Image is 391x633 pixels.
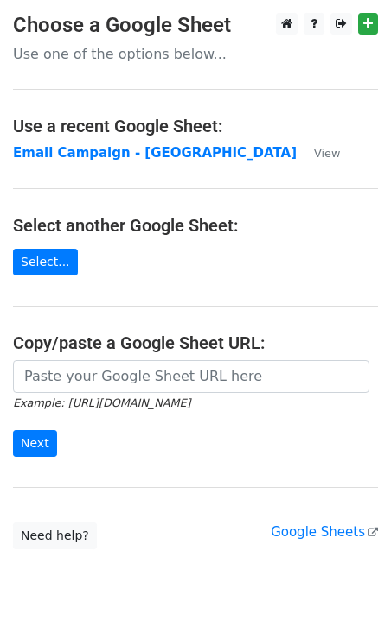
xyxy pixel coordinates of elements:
[13,360,369,393] input: Paste your Google Sheet URL here
[13,13,378,38] h3: Choose a Google Sheet
[304,550,391,633] iframe: Chat Widget
[13,116,378,136] h4: Use a recent Google Sheet:
[13,45,378,63] p: Use one of the options below...
[13,430,57,457] input: Next
[13,215,378,236] h4: Select another Google Sheet:
[13,332,378,353] h4: Copy/paste a Google Sheet URL:
[271,524,378,540] a: Google Sheets
[297,145,340,161] a: View
[13,249,78,275] a: Select...
[13,396,190,409] small: Example: [URL][DOMAIN_NAME]
[13,145,297,161] a: Email Campaign - [GEOGRAPHIC_DATA]
[314,147,340,160] small: View
[13,522,97,549] a: Need help?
